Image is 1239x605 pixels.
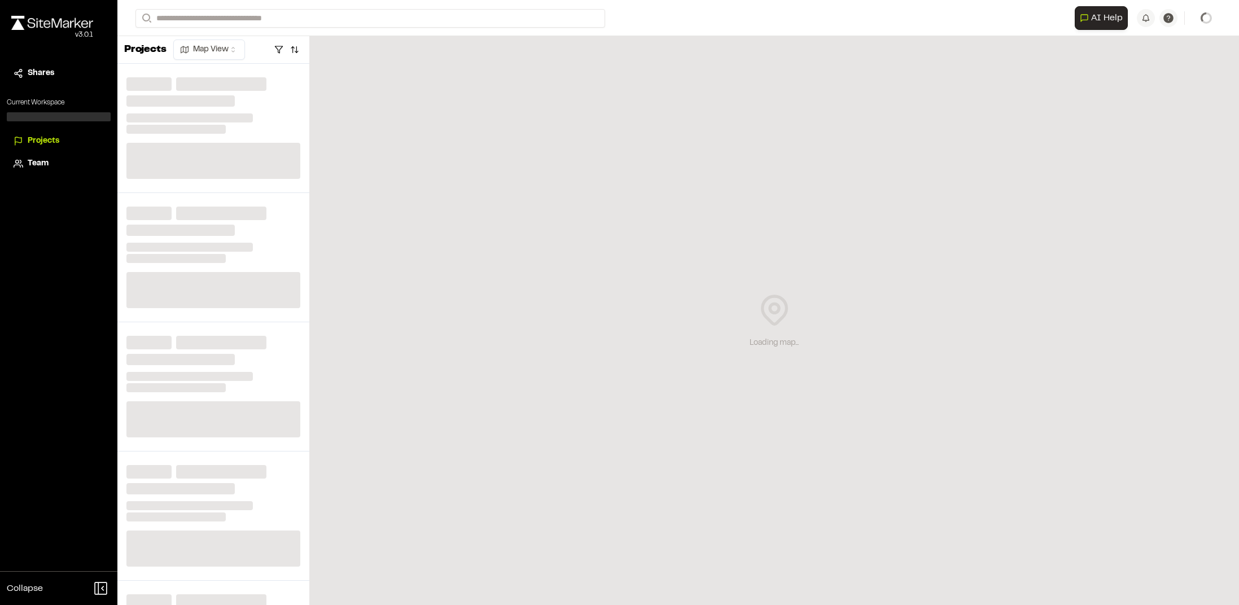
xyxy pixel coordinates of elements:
a: Team [14,157,104,170]
span: Team [28,157,49,170]
img: rebrand.png [11,16,93,30]
button: Open AI Assistant [1075,6,1128,30]
a: Shares [14,67,104,80]
span: Collapse [7,582,43,595]
button: Search [135,9,156,28]
div: Oh geez...please don't... [11,30,93,40]
span: AI Help [1091,11,1123,25]
p: Projects [124,42,167,58]
span: Shares [28,67,54,80]
span: Projects [28,135,59,147]
a: Projects [14,135,104,147]
p: Current Workspace [7,98,111,108]
div: Loading map... [750,337,799,349]
div: Open AI Assistant [1075,6,1132,30]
